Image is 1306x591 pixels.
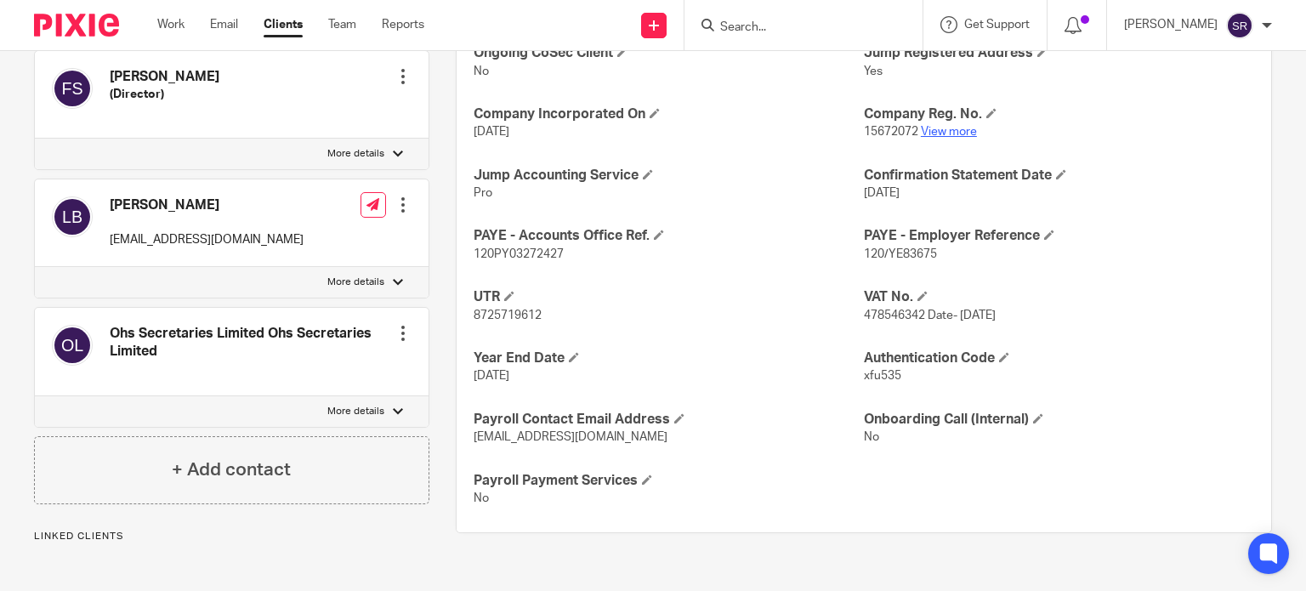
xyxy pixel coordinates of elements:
p: Linked clients [34,530,429,543]
span: 120PY03272427 [474,248,564,260]
h5: (Director) [110,86,219,103]
span: Get Support [964,19,1030,31]
h4: [PERSON_NAME] [110,196,304,214]
span: No [474,65,489,77]
img: svg%3E [1226,12,1253,39]
span: xfu535 [864,370,901,382]
h4: Ohs Secretaries Limited Ohs Secretaries Limited [110,325,395,361]
p: More details [327,276,384,289]
span: [EMAIL_ADDRESS][DOMAIN_NAME] [474,431,667,443]
h4: Confirmation Statement Date [864,167,1254,185]
span: Yes [864,65,883,77]
p: More details [327,147,384,161]
h4: Ongoing CoSec Client [474,44,864,62]
h4: Onboarding Call (Internal) [864,411,1254,429]
span: 8725719612 [474,310,542,321]
h4: Authentication Code [864,349,1254,367]
span: No [474,492,489,504]
h4: VAT No. [864,288,1254,306]
img: svg%3E [52,68,93,109]
a: Email [210,16,238,33]
span: Pro [474,187,492,199]
p: More details [327,405,384,418]
a: Reports [382,16,424,33]
p: [PERSON_NAME] [1124,16,1218,33]
span: 120/YE83675 [864,248,937,260]
span: [DATE] [474,370,509,382]
a: Work [157,16,185,33]
img: svg%3E [52,196,93,237]
img: svg%3E [52,325,93,366]
span: 478546342 Date- [DATE] [864,310,996,321]
h4: UTR [474,288,864,306]
h4: Payroll Contact Email Address [474,411,864,429]
h4: Year End Date [474,349,864,367]
h4: Jump Accounting Service [474,167,864,185]
span: 15672072 [864,126,918,138]
a: Clients [264,16,303,33]
h4: Company Incorporated On [474,105,864,123]
h4: PAYE - Employer Reference [864,227,1254,245]
h4: Company Reg. No. [864,105,1254,123]
span: [DATE] [864,187,900,199]
h4: PAYE - Accounts Office Ref. [474,227,864,245]
span: No [864,431,879,443]
h4: + Add contact [172,457,291,483]
img: Pixie [34,14,119,37]
h4: [PERSON_NAME] [110,68,219,86]
h4: Jump Registered Address [864,44,1254,62]
span: [DATE] [474,126,509,138]
a: View more [921,126,977,138]
a: Team [328,16,356,33]
input: Search [718,20,872,36]
h4: Payroll Payment Services [474,472,864,490]
p: [EMAIL_ADDRESS][DOMAIN_NAME] [110,231,304,248]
